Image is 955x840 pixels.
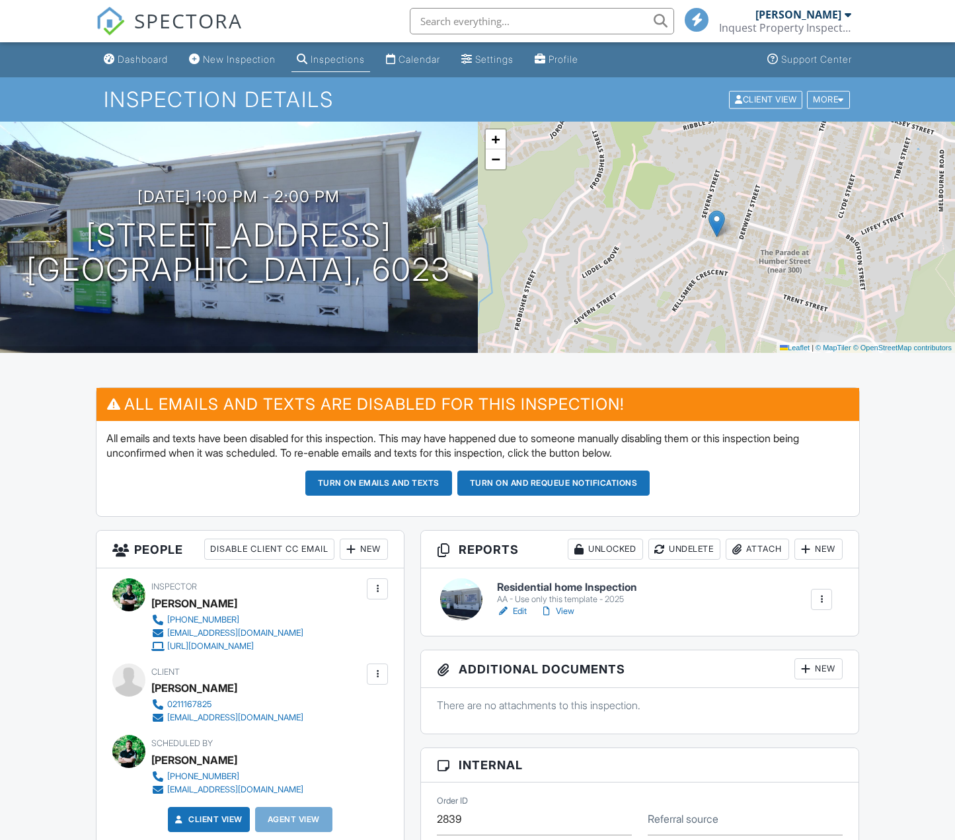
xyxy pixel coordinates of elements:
a: [EMAIL_ADDRESS][DOMAIN_NAME] [151,711,303,724]
a: [EMAIL_ADDRESS][DOMAIN_NAME] [151,627,303,640]
p: All emails and texts have been disabled for this inspection. This may have happened due to someon... [106,431,849,461]
a: Profile [529,48,584,72]
div: AA - Use only this template - 2025 [497,594,637,605]
a: Residential home Inspection AA - Use only this template - 2025 [497,582,637,605]
a: Inspections [291,48,370,72]
h1: Inspection Details [104,88,851,111]
div: Inspections [311,54,365,65]
div: Dashboard [118,54,168,65]
div: New [794,539,843,560]
a: [PHONE_NUMBER] [151,613,303,627]
a: View [540,605,574,618]
div: Disable Client CC Email [204,539,334,560]
div: New [340,539,388,560]
div: [EMAIL_ADDRESS][DOMAIN_NAME] [167,712,303,723]
button: Turn on and Requeue Notifications [457,471,650,496]
div: [PERSON_NAME] [755,8,841,21]
div: 0211167825 [167,699,211,710]
div: Calendar [399,54,440,65]
div: [EMAIL_ADDRESS][DOMAIN_NAME] [167,628,303,638]
div: More [807,91,850,108]
div: Support Center [781,54,852,65]
a: © MapTiler [816,344,851,352]
div: Inquest Property Inspections [719,21,851,34]
h3: All emails and texts are disabled for this inspection! [96,388,859,420]
a: Calendar [381,48,445,72]
div: [URL][DOMAIN_NAME] [167,641,254,652]
h3: People [96,531,404,568]
a: Zoom out [486,149,506,169]
h3: Reports [421,531,859,568]
span: SPECTORA [134,7,243,34]
div: [EMAIL_ADDRESS][DOMAIN_NAME] [167,784,303,795]
div: Unlocked [568,539,643,560]
a: Client View [172,813,243,826]
span: Inspector [151,582,197,592]
h6: Residential home Inspection [497,582,637,593]
a: [EMAIL_ADDRESS][DOMAIN_NAME] [151,783,303,796]
div: [PERSON_NAME] [151,678,237,698]
div: Settings [475,54,514,65]
label: Order ID [437,795,468,807]
input: Search everything... [410,8,674,34]
a: [PHONE_NUMBER] [151,770,303,783]
h3: [DATE] 1:00 pm - 2:00 pm [137,188,340,206]
a: Zoom in [486,130,506,149]
a: [URL][DOMAIN_NAME] [151,640,303,653]
h3: Internal [421,748,859,783]
h3: Additional Documents [421,650,859,688]
a: Dashboard [98,48,173,72]
a: © OpenStreetMap contributors [853,344,952,352]
div: Client View [729,91,802,108]
img: Marker [708,210,725,237]
span: Client [151,667,180,677]
img: The Best Home Inspection Software - Spectora [96,7,125,36]
a: Client View [728,94,806,104]
a: Edit [497,605,527,618]
a: Support Center [762,48,857,72]
button: Turn on emails and texts [305,471,452,496]
div: [PERSON_NAME] [151,593,237,613]
span: Scheduled By [151,738,213,748]
a: Settings [456,48,519,72]
div: Attach [726,539,789,560]
div: Undelete [648,539,720,560]
div: Profile [549,54,578,65]
div: [PHONE_NUMBER] [167,771,239,782]
h1: [STREET_ADDRESS] [GEOGRAPHIC_DATA], 6023 [26,218,451,288]
span: | [812,344,814,352]
div: [PHONE_NUMBER] [167,615,239,625]
p: There are no attachments to this inspection. [437,698,843,712]
a: SPECTORA [96,18,243,46]
span: − [491,151,500,167]
a: 0211167825 [151,698,303,711]
a: Leaflet [780,344,810,352]
label: Referral source [648,812,718,826]
div: New Inspection [203,54,276,65]
div: [PERSON_NAME] [151,750,237,770]
div: New [794,658,843,679]
span: + [491,131,500,147]
a: New Inspection [184,48,281,72]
